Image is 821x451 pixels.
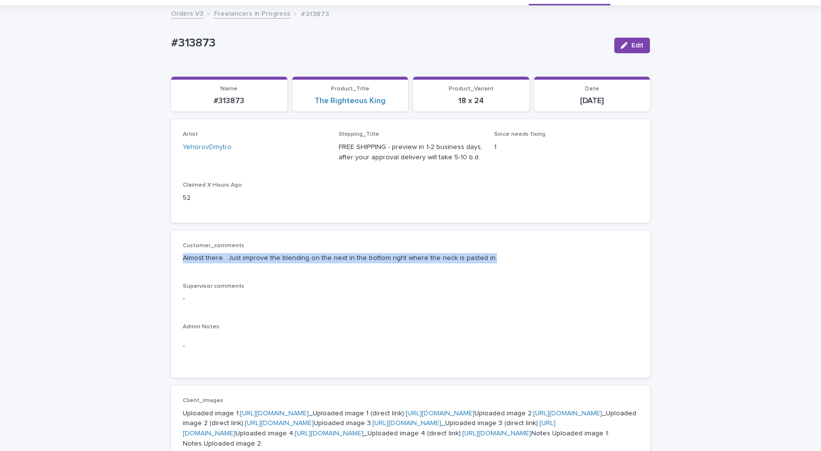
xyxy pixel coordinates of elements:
button: Edit [614,38,650,53]
p: FREE SHIPPING - preview in 1-2 business days, after your approval delivery will take 5-10 b.d. [339,142,483,163]
span: Client_Images [183,398,223,404]
span: Claimed X Hours Ago [183,182,242,188]
p: #313873 [177,96,281,106]
a: [URL][DOMAIN_NAME] [462,430,531,437]
span: Date [585,86,599,92]
a: [URL][DOMAIN_NAME] [406,410,475,417]
a: [URL][DOMAIN_NAME] [240,410,309,417]
p: - [183,294,638,304]
span: Artist [183,131,198,137]
span: Supervisor comments [183,283,244,289]
span: Customer_comments [183,243,244,249]
a: Orders V3 [171,7,203,19]
p: 52 [183,193,327,203]
span: Since needs fixing [494,131,545,137]
p: 1 [494,142,638,152]
p: - [183,341,638,351]
a: The Righteous King [315,96,386,106]
a: [URL][DOMAIN_NAME] [372,420,441,427]
span: Admin Notes [183,324,219,330]
p: #313873 [301,8,329,19]
p: [DATE] [540,96,645,106]
span: Edit [631,42,644,49]
span: Product_Variant [449,86,494,92]
p: #313873 [171,36,606,50]
span: Name [220,86,238,92]
a: Freelancers in Progress [214,7,290,19]
a: [URL][DOMAIN_NAME] [533,410,602,417]
p: Almost there. Just improve the blending on the next in the bottom right where the neck is pasted in. [183,253,638,263]
p: 18 x 24 [419,96,523,106]
a: YehorovDmytro [183,142,232,152]
a: [URL][DOMAIN_NAME] [245,420,314,427]
span: Shipping_Title [339,131,379,137]
span: Product_Title [331,86,369,92]
a: [URL][DOMAIN_NAME] [295,430,364,437]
